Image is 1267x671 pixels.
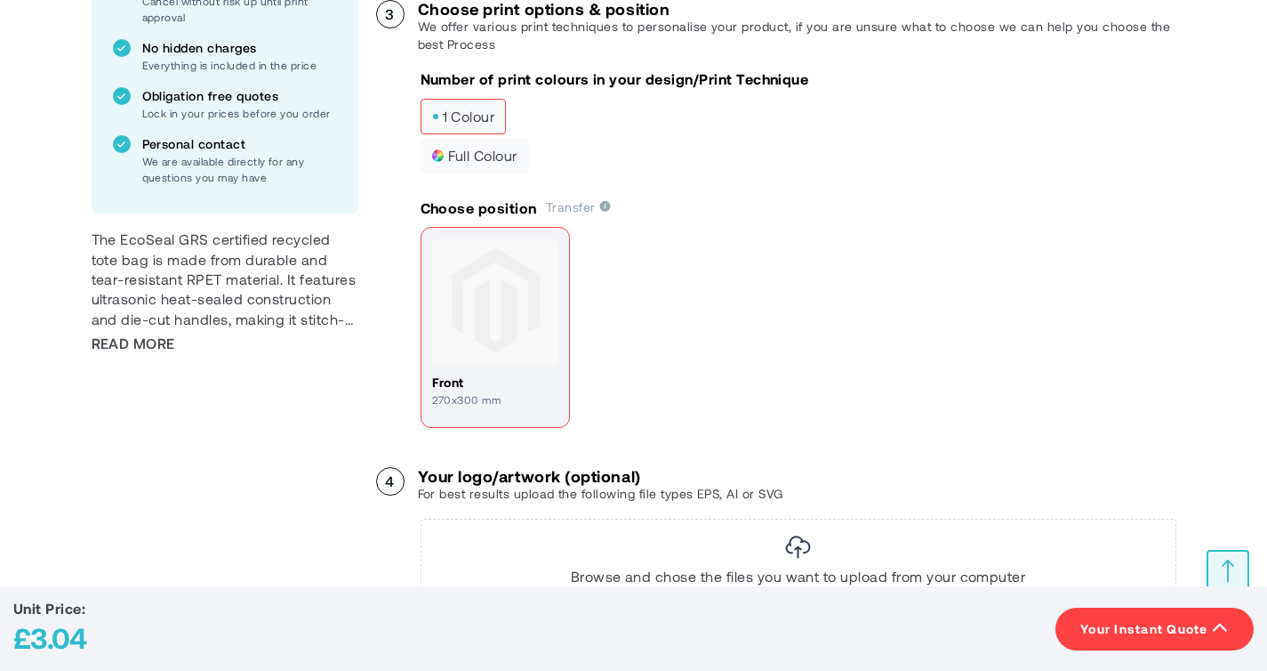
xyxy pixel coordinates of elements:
[571,568,1026,586] p: Browse and chose the files you want to upload from your computer
[13,618,87,658] div: £3.04
[432,150,517,162] span: full colour
[421,198,537,218] p: Choose position
[546,199,611,214] span: Transfer
[92,230,358,329] p: The EcoSeal GRS certified recycled tote bag is made from durable and tear-resistant RPET material...
[785,536,811,559] img: Image Uploader
[421,69,809,89] p: Number of print colours in your design/Print Technique
[432,110,495,123] span: 1 colour
[142,105,337,121] p: Lock in your prices before you order
[418,485,783,503] p: For best results upload the following file types EPS, AI or SVG
[142,153,337,185] p: We are available directly for any questions you may have
[142,39,337,57] p: No hidden charges
[418,18,1176,53] p: We offer various print techniques to personalise your product, if you are unsure what to choose w...
[1080,620,1208,638] span: Your Instant Quote
[142,87,337,105] p: Obligation free quotes
[1055,608,1254,651] button: Your Instant Quote
[142,135,337,153] p: Personal contact
[92,334,175,353] span: Read More
[432,238,558,365] img: Print position front
[418,467,783,485] h3: Your logo/artwork (optional)
[432,374,558,392] h4: front
[142,57,337,73] p: Everything is included in the price
[13,600,85,617] span: Unit Price:
[432,392,558,408] p: 270x300 mm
